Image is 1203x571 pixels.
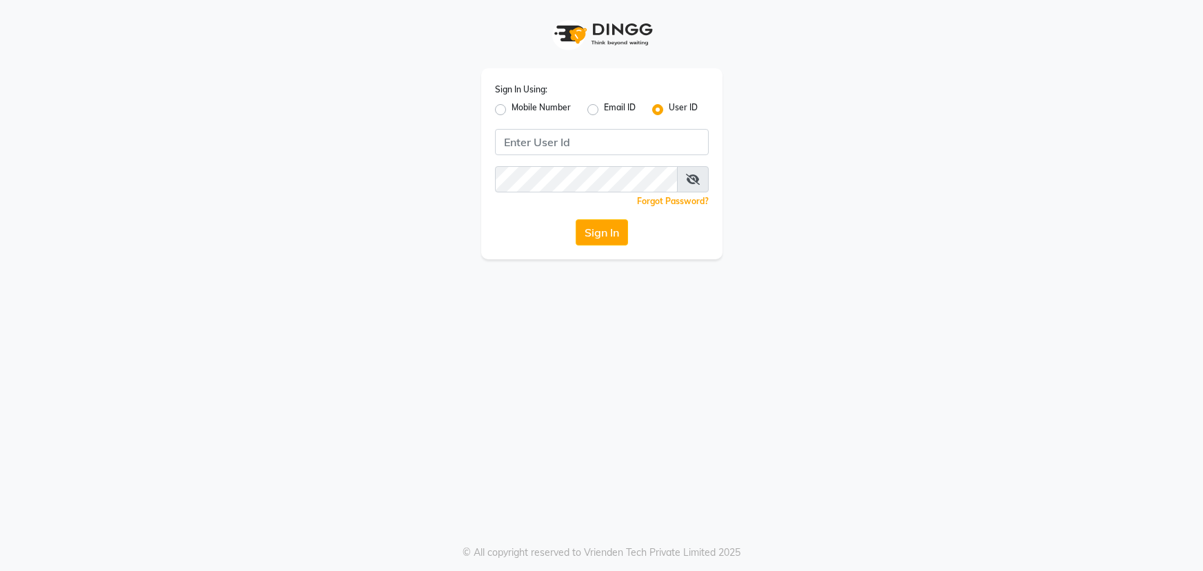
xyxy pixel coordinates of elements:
input: Username [495,166,678,192]
button: Sign In [576,219,628,246]
label: Sign In Using: [495,83,547,96]
label: Email ID [604,101,636,118]
label: User ID [669,101,698,118]
a: Forgot Password? [637,196,709,206]
label: Mobile Number [512,101,571,118]
img: logo1.svg [547,14,657,54]
input: Username [495,129,709,155]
